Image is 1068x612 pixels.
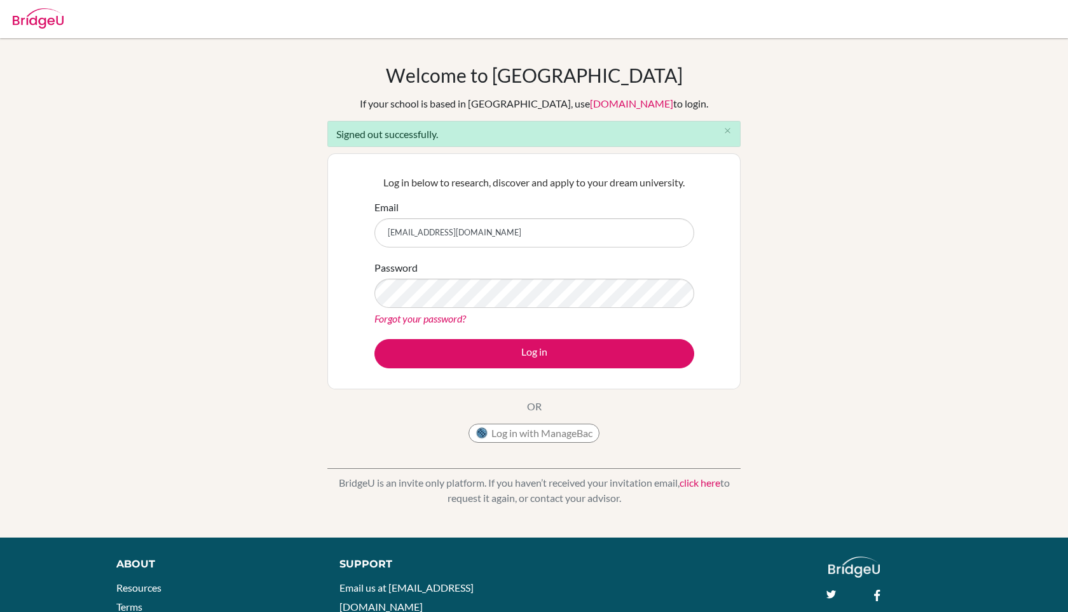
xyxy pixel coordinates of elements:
p: Log in below to research, discover and apply to your dream university. [374,175,694,190]
label: Email [374,200,399,215]
label: Password [374,260,418,275]
button: Log in [374,339,694,368]
p: OR [527,399,542,414]
i: close [723,126,732,136]
img: logo_white@2x-f4f0deed5e89b7ecb1c2cc34c3e3d731f90f0f143d5ea2071677605dd97b5244.png [828,557,880,578]
a: click here [680,476,720,489]
div: If your school is based in [GEOGRAPHIC_DATA], use to login. [360,96,708,111]
a: [DOMAIN_NAME] [590,97,673,109]
div: About [116,557,311,572]
h1: Welcome to [GEOGRAPHIC_DATA] [386,64,683,87]
button: Log in with ManageBac [469,424,599,443]
img: Bridge-U [13,8,64,29]
p: BridgeU is an invite only platform. If you haven’t received your invitation email, to request it ... [327,475,741,506]
div: Signed out successfully. [327,121,741,147]
a: Forgot your password? [374,312,466,324]
a: Resources [116,581,161,594]
div: Support [339,557,520,572]
button: Close [715,122,740,141]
